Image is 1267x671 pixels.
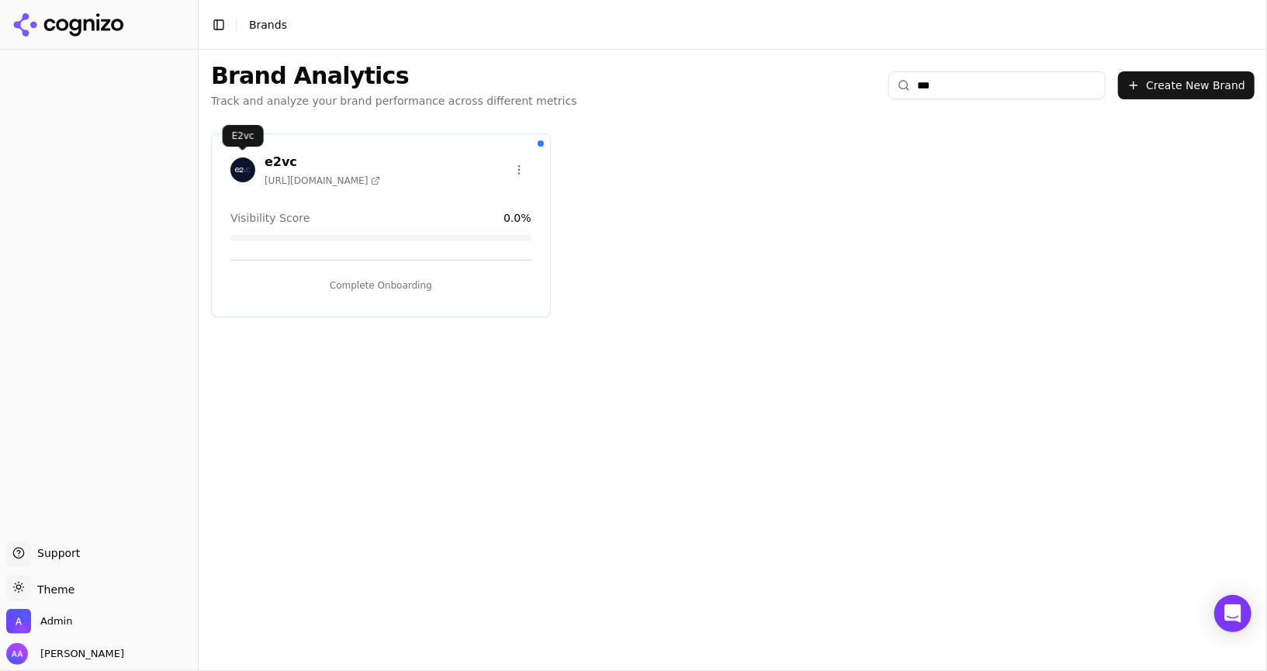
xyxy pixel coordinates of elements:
[31,583,74,596] span: Theme
[230,273,531,298] button: Complete Onboarding
[40,614,72,628] span: Admin
[6,643,124,665] button: Open user button
[34,647,124,661] span: [PERSON_NAME]
[232,130,254,142] p: E2vc
[265,153,380,171] h3: e2vc
[6,643,28,665] img: Alp Aysan
[211,62,577,90] h1: Brand Analytics
[265,175,380,187] span: [URL][DOMAIN_NAME]
[6,609,72,634] button: Open organization switcher
[1118,71,1255,99] button: Create New Brand
[31,545,80,561] span: Support
[211,93,577,109] p: Track and analyze your brand performance across different metrics
[249,17,287,33] nav: breadcrumb
[6,609,31,634] img: Admin
[249,19,287,31] span: Brands
[230,157,255,182] img: e2vc
[504,210,531,226] span: 0.0 %
[230,210,310,226] span: Visibility Score
[1214,595,1251,632] div: Open Intercom Messenger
